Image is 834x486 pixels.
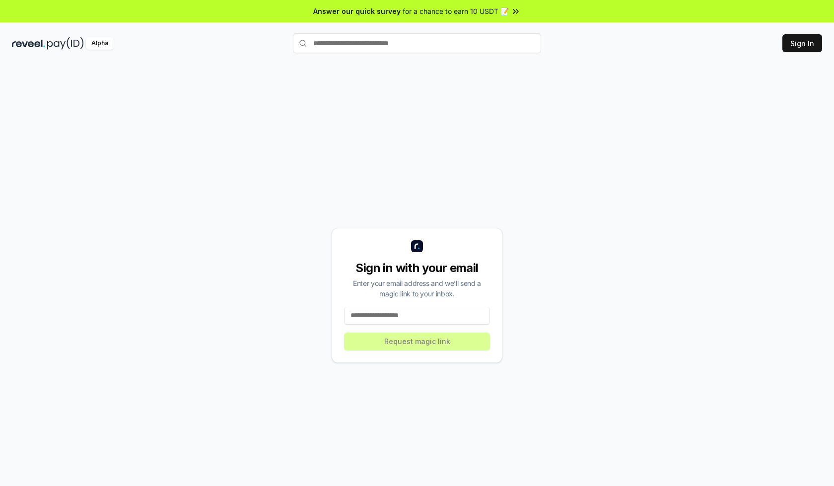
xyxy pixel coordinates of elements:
[47,37,84,50] img: pay_id
[411,240,423,252] img: logo_small
[344,278,490,299] div: Enter your email address and we’ll send a magic link to your inbox.
[313,6,401,16] span: Answer our quick survey
[12,37,45,50] img: reveel_dark
[86,37,114,50] div: Alpha
[403,6,509,16] span: for a chance to earn 10 USDT 📝
[782,34,822,52] button: Sign In
[344,260,490,276] div: Sign in with your email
